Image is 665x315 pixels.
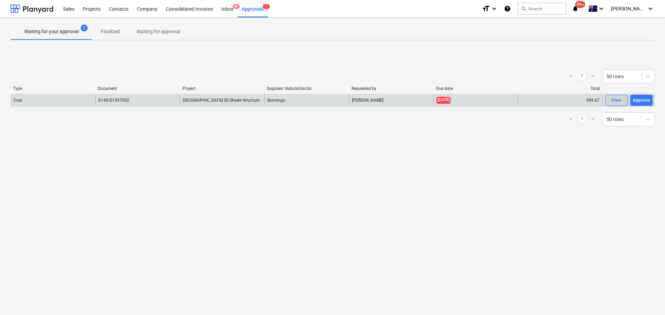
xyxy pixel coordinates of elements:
p: Waiting for your approval [24,28,79,35]
div: Due date [436,86,515,91]
a: Page 1 is your current page [578,72,586,81]
div: [PERSON_NAME] [349,95,433,106]
span: 1 [81,25,88,31]
a: Next page [589,72,597,81]
div: Cost [14,98,22,103]
div: View [611,96,622,104]
span: search [521,6,526,11]
span: 1 [263,4,270,9]
div: Document [98,86,177,91]
div: Requested by [352,86,431,91]
a: Previous page [567,72,575,81]
button: Search [518,3,566,15]
i: keyboard_arrow_down [597,4,605,13]
div: Total [521,86,600,91]
i: notifications [572,4,579,13]
button: Approve [630,95,653,106]
div: Project [183,86,261,91]
a: Previous page [567,115,575,123]
div: Bunnings [264,95,349,106]
i: keyboard_arrow_down [646,4,655,13]
i: Knowledge base [504,4,511,13]
span: 99+ [575,1,585,8]
span: Cedar Creek SS Shade Structure [183,98,259,103]
span: [DATE] [436,97,451,103]
div: Supplier/ Subcontractor [267,86,346,91]
div: 909.67 [518,95,602,106]
p: Finalized [101,28,120,35]
i: format_size [482,4,490,13]
div: Type [13,86,92,91]
span: [PERSON_NAME] [611,6,646,11]
div: Approve [633,96,650,104]
span: 9+ [233,4,240,9]
a: Next page [589,115,597,123]
div: 8140/01397952 [98,98,129,103]
p: Waiting for approval [136,28,180,35]
button: View [605,95,628,106]
i: keyboard_arrow_down [490,4,498,13]
a: Page 1 is your current page [578,115,586,123]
